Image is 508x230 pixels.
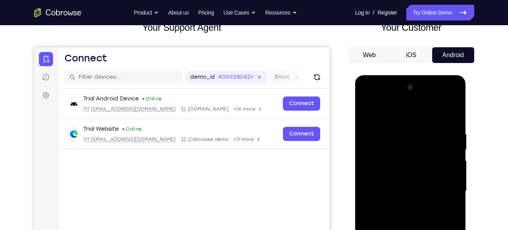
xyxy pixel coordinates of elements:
div: Email [49,89,141,95]
button: Resources [265,5,297,20]
button: iOS [390,47,432,63]
div: App [146,59,194,65]
div: Trial Website [49,78,84,86]
div: New devices found. [108,51,110,52]
h2: Your Support Agent [34,20,330,35]
div: Open device details [24,72,295,102]
div: Email [49,59,141,65]
button: Use Cases [224,5,256,20]
a: Pricing [198,5,214,20]
span: +11 more [199,89,220,95]
div: Online [108,48,128,55]
span: android@example.com [57,59,141,65]
div: Online [88,79,108,85]
div: App [146,89,194,95]
span: web@example.com [57,89,141,95]
div: Trial Android Device [49,48,105,56]
span: / [373,8,374,17]
a: Log In [355,5,370,20]
button: Web [348,47,391,63]
span: Cobrowse demo [154,89,194,95]
a: Connect [249,49,286,63]
button: Android [432,47,474,63]
a: Try Online Demo [406,5,474,20]
button: Product [134,5,159,20]
a: Go to the home page [34,8,81,17]
a: About us [168,5,189,20]
a: Connect [249,80,286,94]
span: +14 more [199,59,221,65]
a: Register [378,5,397,20]
span: Cobrowse.io [154,59,194,65]
div: New devices found. [88,81,90,83]
h2: Your Customer [348,20,474,35]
